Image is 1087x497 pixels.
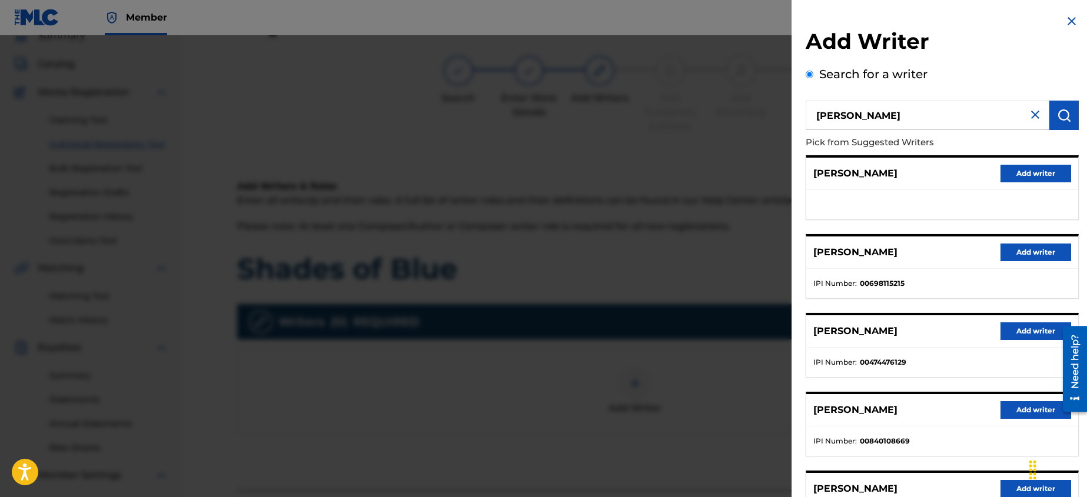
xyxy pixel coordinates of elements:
span: IPI Number : [813,436,857,446]
strong: 00474476129 [860,357,906,368]
img: MLC Logo [14,9,59,26]
button: Add writer [1000,401,1071,419]
p: [PERSON_NAME] [813,166,897,181]
iframe: Chat Widget [1028,441,1087,497]
iframe: Resource Center [1054,322,1087,416]
p: [PERSON_NAME] [813,324,897,338]
div: Drag [1023,452,1042,488]
button: Add writer [1000,244,1071,261]
span: Member [126,11,167,24]
button: Add writer [1000,165,1071,182]
h2: Add Writer [806,28,1079,58]
img: close [1028,108,1042,122]
span: IPI Number : [813,278,857,289]
p: [PERSON_NAME] [813,403,897,417]
img: Top Rightsholder [105,11,119,25]
label: Search for a writer [819,67,928,81]
img: Search Works [1057,108,1071,122]
p: [PERSON_NAME] [813,482,897,496]
input: Search writer's name or IPI Number [806,101,1049,130]
strong: 00698115215 [860,278,905,289]
button: Add writer [1000,322,1071,340]
span: IPI Number : [813,357,857,368]
p: [PERSON_NAME] [813,245,897,259]
p: Pick from Suggested Writers [806,130,1012,155]
strong: 00840108669 [860,436,910,446]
